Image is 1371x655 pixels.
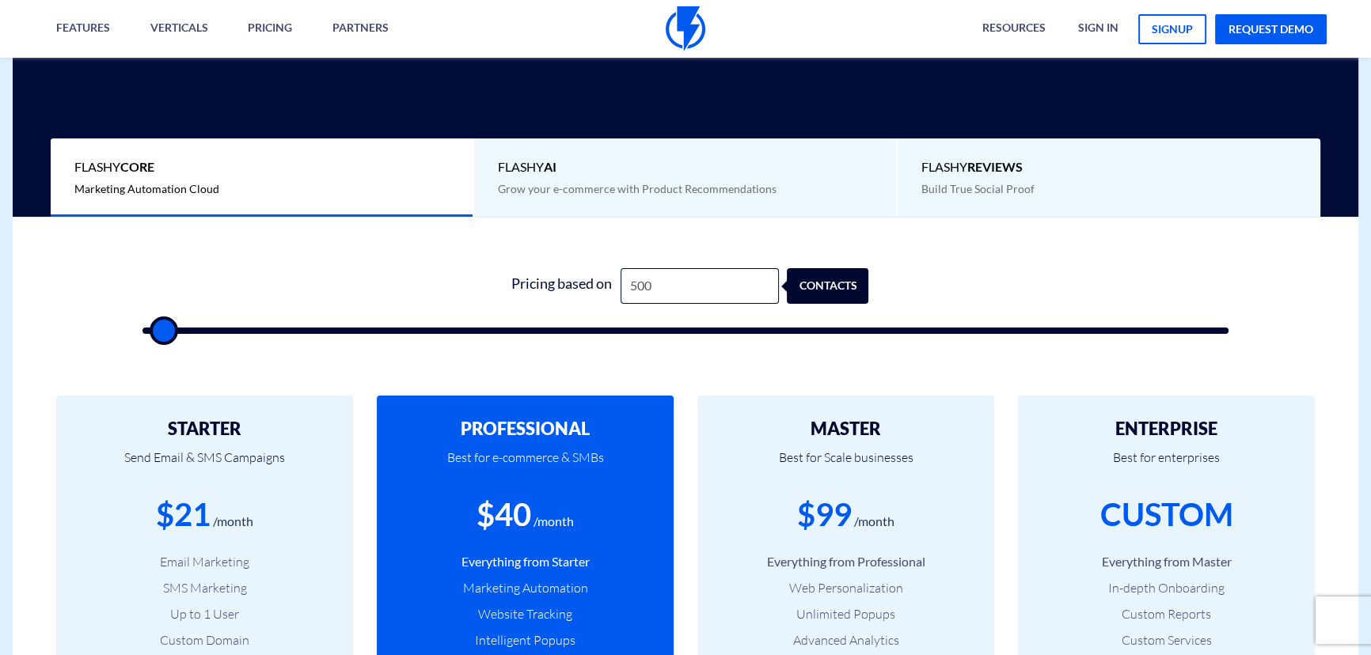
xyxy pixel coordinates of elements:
[854,513,894,531] div: /month
[721,631,970,649] li: Advanced Analytics
[721,579,970,597] li: Web Personalization
[213,513,253,531] div: /month
[498,158,872,176] span: Flashy
[1215,14,1327,44] a: request demo
[80,631,329,649] li: Custom Domain
[534,513,574,531] div: /month
[80,438,329,492] p: Send Email & SMS Campaigns
[1042,553,1291,571] li: Everything from Master
[401,579,650,597] li: Marketing Automation
[1042,419,1291,438] h2: ENTERPRISE
[1042,605,1291,623] li: Custom Reports
[721,438,970,492] p: Best for Scale businesses
[1138,14,1206,44] a: signup
[797,492,852,537] div: $99
[80,419,329,438] h2: STARTER
[80,553,329,571] li: Email Marketing
[967,159,1023,174] b: REVIEWS
[401,438,650,492] p: Best for e-commerce & SMBs
[921,158,1297,176] span: Flashy
[721,553,970,571] li: Everything from Professional
[74,182,219,195] span: Marketing Automation Cloud
[1042,438,1291,492] p: Best for enterprises
[401,419,650,438] h2: PROFESSIONAL
[401,605,650,623] li: Website Tracking
[156,492,211,537] div: $21
[502,268,621,304] div: Pricing based on
[1042,579,1291,597] li: In-depth Onboarding
[921,182,1035,195] span: Build True Social Proof
[74,158,449,176] span: Flashy
[721,605,970,623] li: Unlimited Popups
[544,159,556,174] b: AI
[1100,492,1233,537] div: CUSTOM
[401,631,650,649] li: Intelligent Popups
[802,268,883,304] div: contacts
[477,492,531,537] div: $40
[80,605,329,623] li: Up to 1 User
[498,182,777,195] span: Grow your e-commerce with Product Recommendations
[401,553,650,571] li: Everything from Starter
[721,419,970,438] h2: MASTER
[120,159,154,174] b: Core
[80,579,329,597] li: SMS Marketing
[1042,631,1291,649] li: Custom Services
